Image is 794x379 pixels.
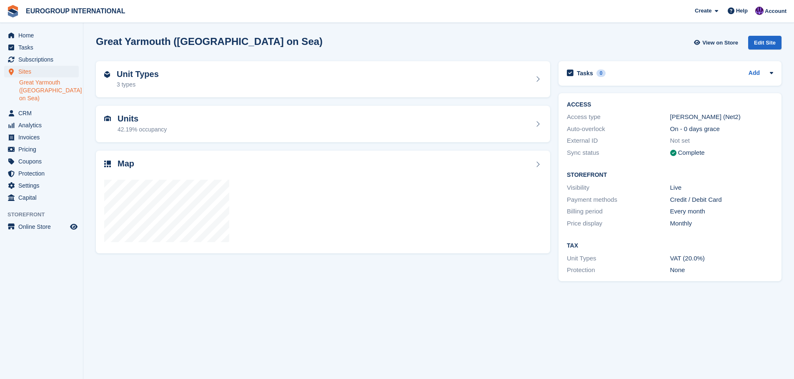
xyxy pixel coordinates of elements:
[18,107,68,119] span: CRM
[4,131,79,143] a: menu
[670,136,773,146] div: Not set
[755,7,764,15] img: Calvin Tickner
[748,36,781,53] a: Edit Site
[18,30,68,41] span: Home
[4,144,79,155] a: menu
[104,116,111,121] img: unit-icn-7be61d7bf1b0ce9d3e12c5938cc71ed9869f7b940bace4675aadf7bd6d80202e.svg
[670,219,773,228] div: Monthly
[567,183,670,193] div: Visibility
[567,102,773,108] h2: ACCESS
[4,54,79,65] a: menu
[4,192,79,203] a: menu
[4,107,79,119] a: menu
[567,243,773,249] h2: Tax
[4,180,79,191] a: menu
[104,71,110,78] img: unit-type-icn-2b2737a686de81e16bb02015468b77c625bbabd49415b5ef34ead5e3b44a266d.svg
[117,69,159,79] h2: Unit Types
[18,221,68,233] span: Online Store
[567,172,773,178] h2: Storefront
[96,106,550,142] a: Units 42.19% occupancy
[670,112,773,122] div: [PERSON_NAME] (Net2)
[4,66,79,77] a: menu
[118,159,134,168] h2: Map
[736,7,748,15] span: Help
[670,254,773,263] div: VAT (20.0%)
[765,7,786,15] span: Account
[4,119,79,131] a: menu
[567,219,670,228] div: Price display
[18,119,68,131] span: Analytics
[18,156,68,167] span: Coupons
[678,148,705,158] div: Complete
[670,265,773,275] div: None
[8,211,83,219] span: Storefront
[567,136,670,146] div: External ID
[567,148,670,158] div: Sync status
[4,156,79,167] a: menu
[749,69,760,78] a: Add
[23,4,129,18] a: EUROGROUP INTERNATIONAL
[18,168,68,179] span: Protection
[18,131,68,143] span: Invoices
[670,124,773,134] div: On - 0 days grace
[18,66,68,77] span: Sites
[19,79,79,102] a: Great Yarmouth ([GEOGRAPHIC_DATA] on Sea)
[69,222,79,232] a: Preview store
[4,42,79,53] a: menu
[18,42,68,53] span: Tasks
[117,80,159,89] div: 3 types
[567,207,670,216] div: Billing period
[4,221,79,233] a: menu
[670,195,773,205] div: Credit / Debit Card
[7,5,19,17] img: stora-icon-8386f47178a22dfd0bd8f6a31ec36ba5ce8667c1dd55bd0f319d3a0aa187defe.svg
[670,207,773,216] div: Every month
[567,112,670,122] div: Access type
[4,30,79,41] a: menu
[118,114,167,124] h2: Units
[670,183,773,193] div: Live
[18,180,68,191] span: Settings
[4,168,79,179] a: menu
[18,144,68,155] span: Pricing
[18,192,68,203] span: Capital
[702,39,738,47] span: View on Store
[693,36,741,50] a: View on Store
[567,254,670,263] div: Unit Types
[567,265,670,275] div: Protection
[96,36,323,47] h2: Great Yarmouth ([GEOGRAPHIC_DATA] on Sea)
[104,161,111,167] img: map-icn-33ee37083ee616e46c38cad1a60f524a97daa1e2b2c8c0bc3eb3415660979fc1.svg
[118,125,167,134] div: 42.19% occupancy
[577,69,593,77] h2: Tasks
[18,54,68,65] span: Subscriptions
[567,195,670,205] div: Payment methods
[596,69,606,77] div: 0
[695,7,711,15] span: Create
[96,61,550,98] a: Unit Types 3 types
[567,124,670,134] div: Auto-overlock
[748,36,781,50] div: Edit Site
[96,151,550,254] a: Map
